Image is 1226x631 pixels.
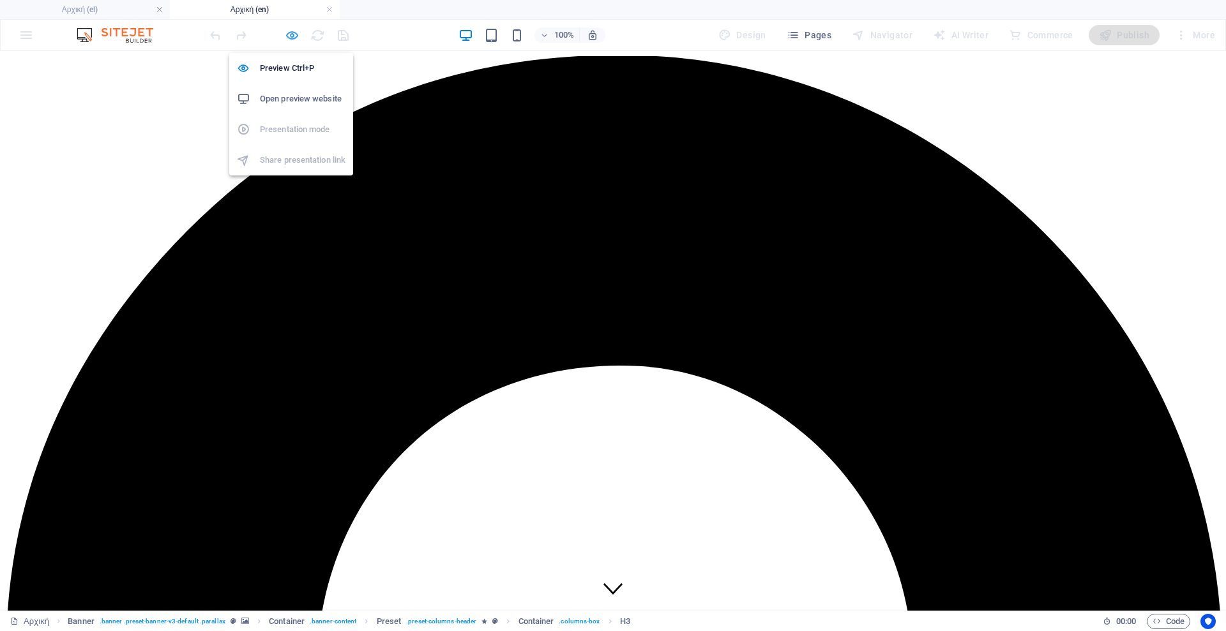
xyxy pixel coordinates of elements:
i: This element is a customizable preset [492,618,498,625]
div: Design (Ctrl+Alt+Y) [713,25,771,45]
h6: Session time [1103,614,1137,629]
span: . banner .preset-banner-v3-default .parallax [100,614,225,629]
span: . columns-box [559,614,600,629]
i: This element is a customizable preset [231,618,236,625]
nav: breadcrumb [68,614,630,629]
h4: Αρχική (en) [170,3,340,17]
h6: Open preview website [260,91,345,107]
span: Click to select. Double-click to edit [620,614,630,629]
span: Click to select. Double-click to edit [68,614,95,629]
i: On resize automatically adjust zoom level to fit chosen device. [587,29,598,41]
span: . banner-content [310,614,356,629]
button: Code [1147,614,1190,629]
h6: Preview Ctrl+P [260,61,345,76]
span: Click to select. Double-click to edit [518,614,554,629]
img: Editor Logo [73,27,169,43]
span: Click to select. Double-click to edit [377,614,402,629]
span: . preset-columns-header [406,614,476,629]
span: Code [1153,614,1184,629]
span: : [1125,616,1127,626]
span: 00 00 [1116,614,1136,629]
button: Usercentrics [1200,614,1216,629]
a: Click to cancel selection. Double-click to open Pages [10,614,49,629]
i: Element contains an animation [481,618,487,625]
button: Pages [782,25,836,45]
button: 100% [534,27,580,43]
i: This element contains a background [241,618,249,625]
h6: 100% [554,27,574,43]
span: Pages [787,29,831,41]
span: Click to select. Double-click to edit [269,614,305,629]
